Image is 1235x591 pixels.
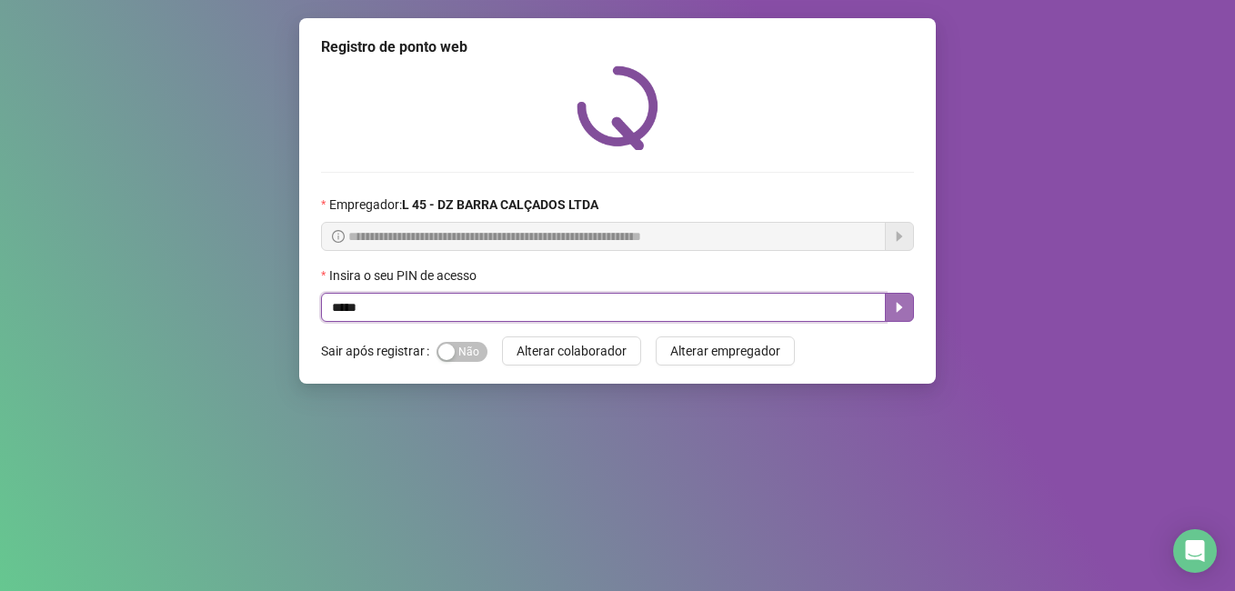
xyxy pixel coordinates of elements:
span: info-circle [332,230,345,243]
img: QRPoint [577,65,658,150]
label: Insira o seu PIN de acesso [321,265,488,285]
button: Alterar colaborador [502,336,641,366]
strong: L 45 - DZ BARRA CALÇADOS LTDA [402,197,598,212]
label: Sair após registrar [321,336,437,366]
span: caret-right [892,300,907,315]
span: Alterar empregador [670,341,780,361]
div: Registro de ponto web [321,36,914,58]
span: Alterar colaborador [517,341,627,361]
div: Open Intercom Messenger [1173,529,1217,573]
span: Empregador : [329,195,598,215]
button: Alterar empregador [656,336,795,366]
